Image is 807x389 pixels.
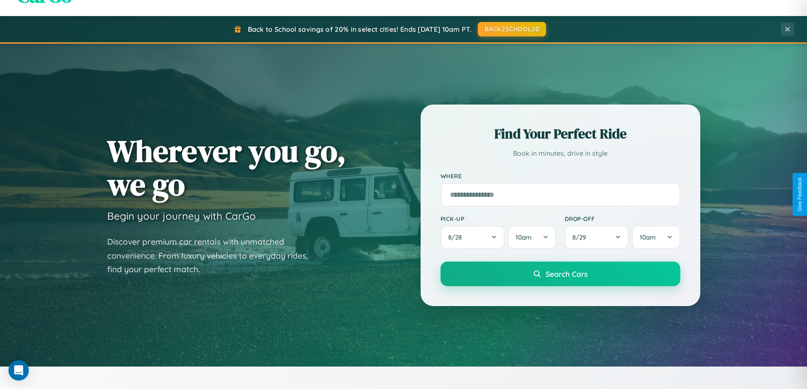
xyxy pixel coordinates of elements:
p: Discover premium car rentals with unmatched convenience. From luxury vehicles to everyday rides, ... [107,235,319,276]
span: Back to School savings of 20% in select cities! Ends [DATE] 10am PT. [248,25,471,33]
label: Drop-off [565,215,680,222]
h1: Wherever you go, we go [107,134,346,201]
div: Give Feedback [797,177,803,212]
span: Search Cars [546,269,588,279]
span: 8 / 29 [572,233,590,241]
span: 10am [640,233,656,241]
label: Where [441,172,680,179]
button: 8/28 [441,226,505,249]
button: 10am [632,226,680,249]
div: Open Intercom Messenger [8,360,29,381]
p: Book in minutes, drive in style [441,147,680,160]
h3: Begin your journey with CarGo [107,210,256,222]
button: 8/29 [565,226,629,249]
label: Pick-up [441,215,556,222]
button: 10am [508,226,556,249]
span: 8 / 28 [448,233,466,241]
button: Search Cars [441,262,680,286]
button: BACK2SCHOOL20 [478,22,546,36]
h2: Find Your Perfect Ride [441,124,680,143]
span: 10am [516,233,532,241]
